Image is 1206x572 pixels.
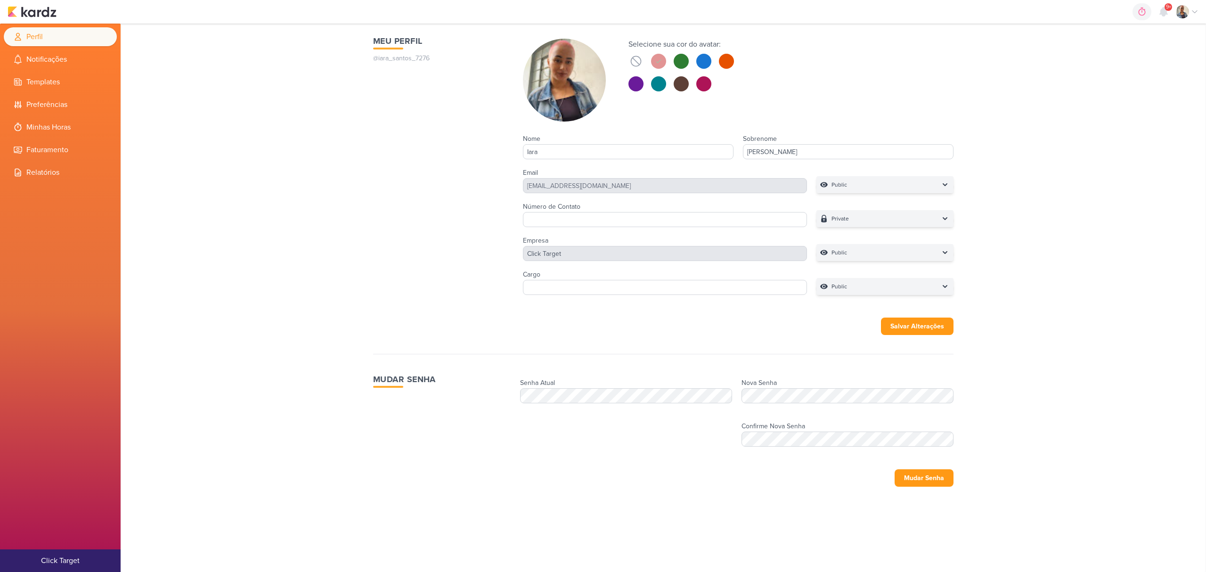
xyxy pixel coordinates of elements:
li: Minhas Horas [4,118,117,137]
div: Selecione sua cor do avatar: [628,39,734,50]
img: kardz.app [8,6,57,17]
p: Public [831,180,847,189]
label: Email [523,169,538,177]
label: Cargo [523,270,540,278]
div: [EMAIL_ADDRESS][DOMAIN_NAME] [523,178,807,193]
button: Mudar Senha [895,469,953,487]
span: 9+ [1166,3,1171,11]
p: Public [831,282,847,291]
li: Faturamento [4,140,117,159]
button: Salvar Alterações [881,318,953,335]
li: Templates [4,73,117,91]
label: Confirme Nova Senha [742,422,805,430]
img: Iara Santos [523,39,606,122]
label: Empresa [523,237,548,245]
label: Sobrenome [743,135,777,143]
p: @iara_santos_7276 [373,53,504,63]
li: Preferências [4,95,117,114]
button: Private [816,210,953,227]
li: Perfil [4,27,117,46]
img: Iara Santos [1176,5,1189,18]
button: Public [816,278,953,295]
button: Public [816,176,953,193]
li: Notificações [4,50,117,69]
label: Senha Atual [520,379,555,387]
h1: Mudar Senha [373,373,513,386]
label: Número de Contato [523,203,580,211]
p: Private [831,214,849,223]
li: Relatórios [4,163,117,182]
label: Nome [523,135,540,143]
label: Nova Senha [742,379,777,387]
h1: Meu Perfil [373,35,504,48]
button: Public [816,244,953,261]
p: Public [831,248,847,257]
